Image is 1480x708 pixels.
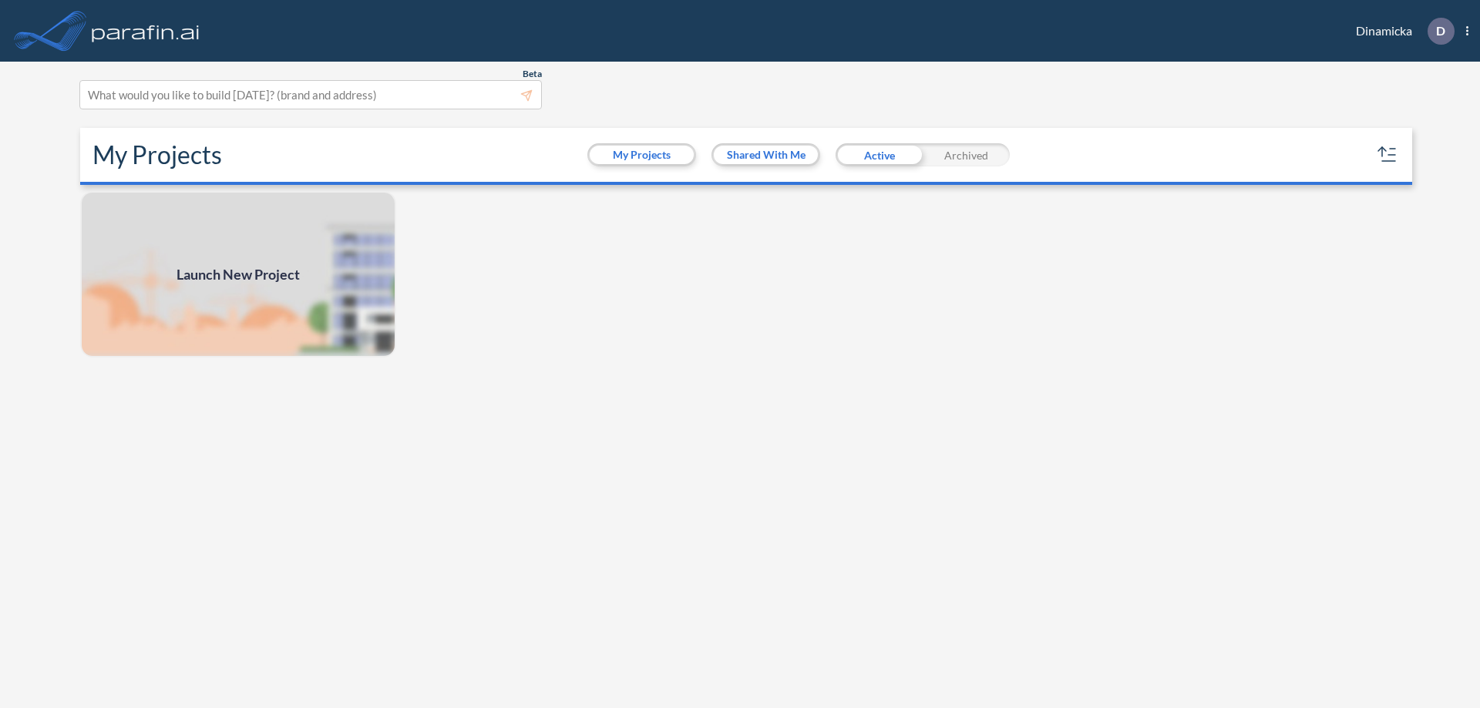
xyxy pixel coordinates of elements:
[80,191,396,357] a: Launch New Project
[1375,143,1400,167] button: sort
[836,143,923,166] div: Active
[1436,24,1445,38] p: D
[89,15,203,46] img: logo
[523,68,542,80] span: Beta
[714,146,818,164] button: Shared With Me
[590,146,694,164] button: My Projects
[92,140,222,169] h2: My Projects
[1333,18,1468,45] div: Dinamicka
[80,191,396,357] img: add
[177,264,300,285] span: Launch New Project
[923,143,1010,166] div: Archived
